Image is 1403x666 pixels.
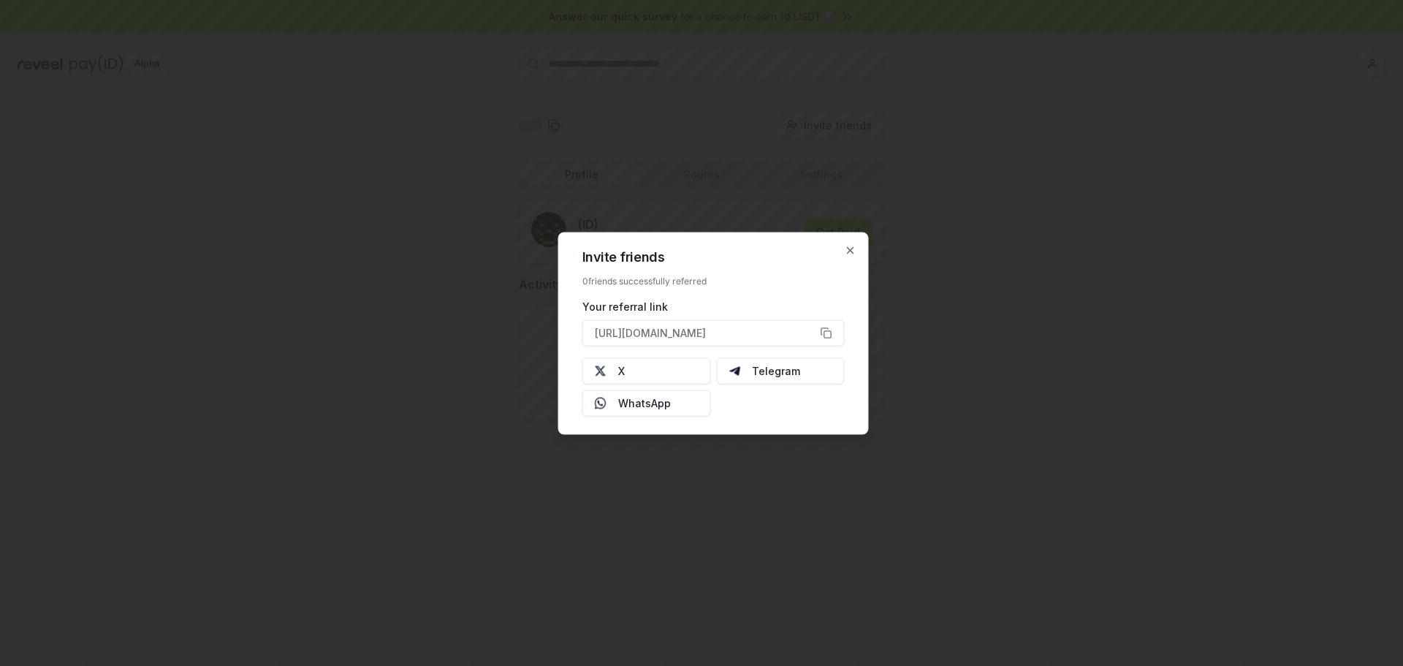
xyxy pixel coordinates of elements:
button: [URL][DOMAIN_NAME] [582,319,845,346]
img: Whatsapp [595,397,607,409]
button: X [582,357,711,384]
img: Telegram [729,365,740,376]
h2: Invite friends [582,250,845,263]
div: 0 friends successfully referred [582,275,845,287]
span: [URL][DOMAIN_NAME] [595,325,706,341]
img: X [595,365,607,376]
button: WhatsApp [582,390,711,416]
div: Your referral link [582,298,845,314]
button: Telegram [716,357,845,384]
